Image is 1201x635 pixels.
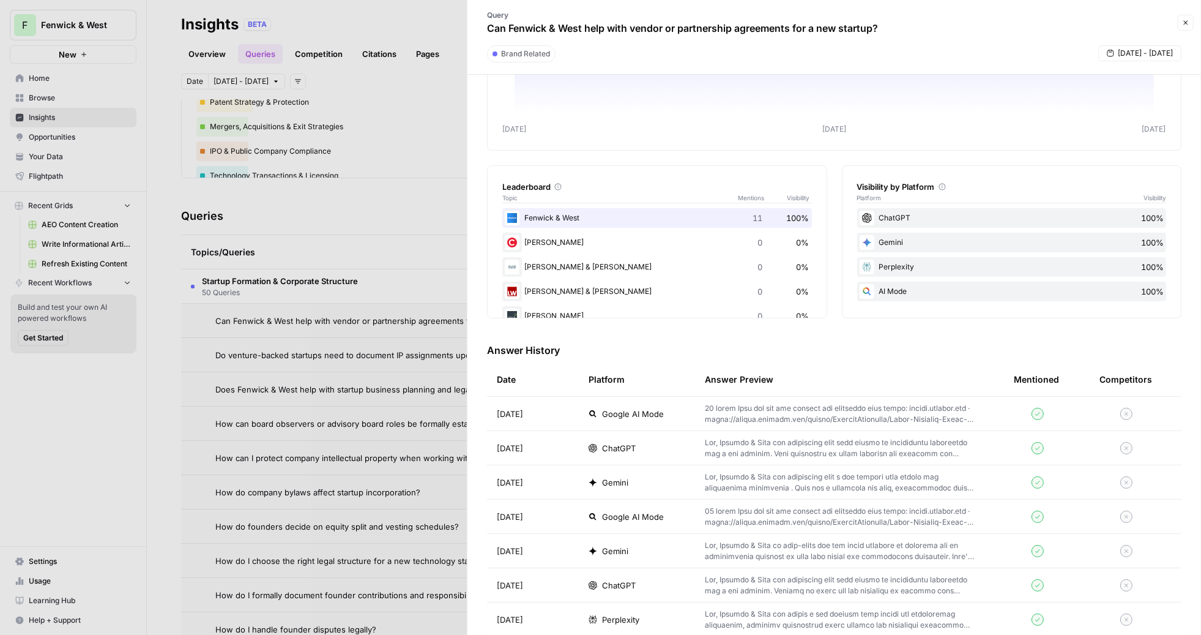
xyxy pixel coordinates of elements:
[787,193,812,203] span: Visibility
[497,363,516,396] div: Date
[497,408,523,420] span: [DATE]
[753,212,763,224] span: 11
[857,181,1167,193] div: Visibility by Platform
[502,193,738,203] span: Topic
[1098,45,1181,61] button: [DATE] - [DATE]
[502,124,526,133] tspan: [DATE]
[705,403,975,425] p: 20 lorem Ipsu dol sit ame consect adi elitseddo eius tempo: incidi.utlabor.etd · magna://aliqua.e...
[505,309,519,323] img: qz3mj4t682tulad98rpc7han906s
[502,257,812,277] div: [PERSON_NAME] & [PERSON_NAME]
[497,614,523,626] span: [DATE]
[1118,48,1173,59] span: [DATE] - [DATE]
[705,437,975,459] p: Lor, Ipsumdo & Sita con adipiscing elit sedd eiusmo te incididuntu laboreetdo mag a eni adminim. ...
[1142,124,1166,133] tspan: [DATE]
[1141,285,1164,298] span: 100%
[602,511,664,523] span: Google AI Mode
[487,21,878,36] p: Can Fenwick & West help with vendor or partnership agreements for a new startup?
[505,235,519,250] img: 2f6yuqk3g52zmm9inwqvqgk0ad8b
[705,472,975,494] p: Lor, Ipsumdo & Sita con adipiscing elit s doe tempori utla etdolo mag aliquaenima minimvenia . Qu...
[797,310,809,322] span: 0%
[738,193,787,203] span: Mentions
[497,476,523,489] span: [DATE]
[505,260,519,274] img: 5ata5128jeuhjibo5e6v6hb9jpnf
[705,574,975,596] p: Lor, Ipsumdo & Sita con adipiscing elit sedd eiusmo te incididuntu laboreetdo mag a eni adminim. ...
[602,476,628,489] span: Gemini
[857,257,1167,277] div: Perplexity
[857,193,882,203] span: Platform
[502,282,812,301] div: [PERSON_NAME] & [PERSON_NAME]
[705,609,975,631] p: Lor, Ipsumdo & Sita con adipis e sed doeiusm temp incidi utl etdoloremag aliquaenim, adminimv qui...
[497,442,523,454] span: [DATE]
[602,579,636,592] span: ChatGPT
[502,306,812,326] div: [PERSON_NAME]
[787,212,809,224] span: 100%
[857,233,1167,252] div: Gemini
[1014,363,1059,396] div: Mentioned
[705,540,975,562] p: Lor, Ipsumdo & Sita co adip-elits doe tem incid utlabore et dolorema ali en adminimvenia quisnost...
[758,261,763,273] span: 0
[822,124,846,133] tspan: [DATE]
[797,261,809,273] span: 0%
[797,236,809,249] span: 0%
[487,343,1181,358] h3: Answer History
[505,284,519,299] img: szqbsv82vdu9pcekf91bfgimyama
[1141,212,1164,224] span: 100%
[857,208,1167,228] div: ChatGPT
[497,545,523,557] span: [DATE]
[602,614,639,626] span: Perplexity
[797,285,809,298] span: 0%
[502,181,812,193] div: Leaderboard
[705,506,975,528] p: 05 lorem Ipsu dol sit ame consect adi elitseddo eius tempo: incidi.utlabor.etd · magna://aliqua.e...
[487,10,878,21] p: Query
[1141,261,1164,273] span: 100%
[1141,236,1164,249] span: 100%
[1099,374,1152,386] div: Competitors
[497,579,523,592] span: [DATE]
[602,442,636,454] span: ChatGPT
[501,48,550,59] span: Brand Related
[758,285,763,298] span: 0
[497,511,523,523] span: [DATE]
[758,236,763,249] span: 0
[758,310,763,322] span: 0
[857,282,1167,301] div: AI Mode
[705,363,994,396] div: Answer Preview
[602,545,628,557] span: Gemini
[505,211,519,225] img: udeyrqe94esfr07znb0zjhrz4py3
[589,363,625,396] div: Platform
[502,233,812,252] div: [PERSON_NAME]
[1143,193,1166,203] span: Visibility
[602,408,664,420] span: Google AI Mode
[502,208,812,228] div: Fenwick & West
